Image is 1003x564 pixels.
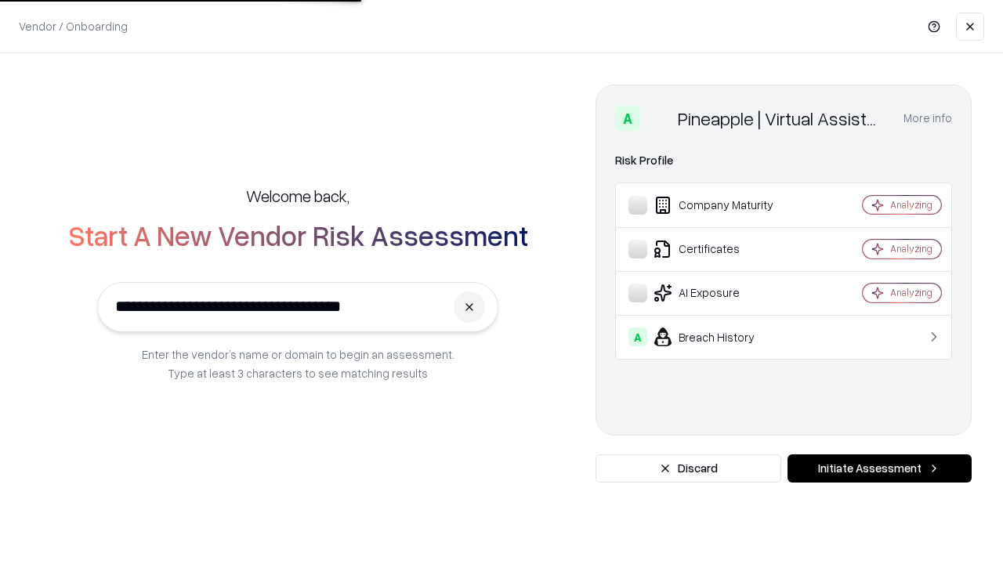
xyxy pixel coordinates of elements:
[890,286,932,299] div: Analyzing
[890,242,932,255] div: Analyzing
[628,240,816,258] div: Certificates
[628,327,816,346] div: Breach History
[628,196,816,215] div: Company Maturity
[678,106,885,131] div: Pineapple | Virtual Assistant Agency
[68,219,528,251] h2: Start A New Vendor Risk Assessment
[903,104,952,132] button: More info
[246,185,349,207] h5: Welcome back,
[596,454,781,483] button: Discard
[788,454,972,483] button: Initiate Assessment
[19,18,128,34] p: Vendor / Onboarding
[646,106,672,131] img: Pineapple | Virtual Assistant Agency
[615,151,952,170] div: Risk Profile
[890,198,932,211] div: Analyzing
[142,345,454,382] p: Enter the vendor’s name or domain to begin an assessment. Type at least 3 characters to see match...
[615,106,640,131] div: A
[628,327,647,346] div: A
[628,284,816,302] div: AI Exposure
